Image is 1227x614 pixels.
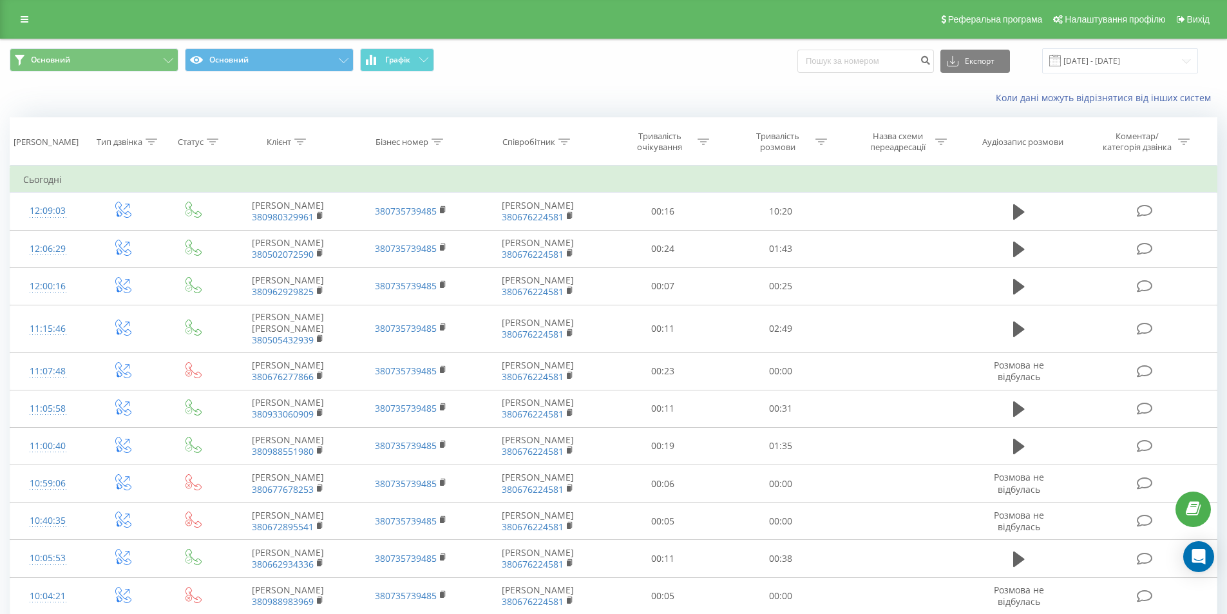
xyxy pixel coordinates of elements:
[227,465,349,503] td: [PERSON_NAME]
[948,14,1043,24] span: Реферальна програма
[472,503,604,540] td: [PERSON_NAME]
[252,445,314,457] a: 380988551980
[375,365,437,377] a: 380735739485
[722,390,840,427] td: 00:31
[996,91,1217,104] a: Коли дані можуть відрізнятися вiд інших систем
[252,408,314,420] a: 380933060909
[940,50,1010,73] button: Експорт
[502,211,564,223] a: 380676224581
[982,137,1063,148] div: Аудіозапис розмови
[385,55,410,64] span: Графік
[23,236,73,262] div: 12:06:29
[252,483,314,495] a: 380677678253
[227,230,349,267] td: [PERSON_NAME]
[23,316,73,341] div: 11:15:46
[1183,541,1214,572] div: Open Intercom Messenger
[994,471,1044,495] span: Розмова не відбулась
[375,590,437,602] a: 380735739485
[10,167,1217,193] td: Сьогодні
[23,471,73,496] div: 10:59:06
[23,359,73,384] div: 11:07:48
[994,359,1044,383] span: Розмова не відбулась
[502,483,564,495] a: 380676224581
[252,211,314,223] a: 380980329961
[502,558,564,570] a: 380676224581
[625,131,694,153] div: Тривалість очікування
[604,230,722,267] td: 00:24
[472,427,604,465] td: [PERSON_NAME]
[502,370,564,383] a: 380676224581
[23,198,73,224] div: 12:09:03
[472,465,604,503] td: [PERSON_NAME]
[185,48,354,72] button: Основний
[502,521,564,533] a: 380676224581
[797,50,934,73] input: Пошук за номером
[604,465,722,503] td: 00:06
[227,267,349,305] td: [PERSON_NAME]
[252,521,314,533] a: 380672895541
[227,193,349,230] td: [PERSON_NAME]
[227,540,349,577] td: [PERSON_NAME]
[722,540,840,577] td: 00:38
[994,584,1044,608] span: Розмова не відбулась
[604,390,722,427] td: 00:11
[863,131,932,153] div: Назва схеми переадресації
[722,427,840,465] td: 01:35
[227,390,349,427] td: [PERSON_NAME]
[722,193,840,230] td: 10:20
[472,305,604,352] td: [PERSON_NAME]
[252,285,314,298] a: 380962929825
[252,334,314,346] a: 380505432939
[252,248,314,260] a: 380502072590
[502,445,564,457] a: 380676224581
[227,352,349,390] td: [PERSON_NAME]
[376,137,428,148] div: Бізнес номер
[178,137,204,148] div: Статус
[502,328,564,340] a: 380676224581
[23,546,73,571] div: 10:05:53
[23,584,73,609] div: 10:04:21
[227,427,349,465] td: [PERSON_NAME]
[1099,131,1175,153] div: Коментар/категорія дзвінка
[23,434,73,459] div: 11:00:40
[472,193,604,230] td: [PERSON_NAME]
[252,595,314,608] a: 380988983969
[375,322,437,334] a: 380735739485
[722,230,840,267] td: 01:43
[502,248,564,260] a: 380676224581
[375,205,437,217] a: 380735739485
[604,193,722,230] td: 00:16
[1187,14,1210,24] span: Вихід
[252,370,314,383] a: 380676277866
[722,267,840,305] td: 00:25
[502,595,564,608] a: 380676224581
[1065,14,1165,24] span: Налаштування профілю
[472,390,604,427] td: [PERSON_NAME]
[23,396,73,421] div: 11:05:58
[227,305,349,352] td: [PERSON_NAME] [PERSON_NAME]
[994,509,1044,533] span: Розмова не відбулась
[227,503,349,540] td: [PERSON_NAME]
[23,508,73,533] div: 10:40:35
[604,503,722,540] td: 00:05
[252,558,314,570] a: 380662934336
[743,131,812,153] div: Тривалість розмови
[502,137,555,148] div: Співробітник
[375,477,437,490] a: 380735739485
[722,503,840,540] td: 00:00
[31,55,70,65] span: Основний
[375,552,437,564] a: 380735739485
[23,274,73,299] div: 12:00:16
[604,427,722,465] td: 00:19
[472,540,604,577] td: [PERSON_NAME]
[722,465,840,503] td: 00:00
[604,305,722,352] td: 00:11
[722,352,840,390] td: 00:00
[472,352,604,390] td: [PERSON_NAME]
[375,439,437,452] a: 380735739485
[375,242,437,254] a: 380735739485
[97,137,142,148] div: Тип дзвінка
[10,48,178,72] button: Основний
[375,280,437,292] a: 380735739485
[502,285,564,298] a: 380676224581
